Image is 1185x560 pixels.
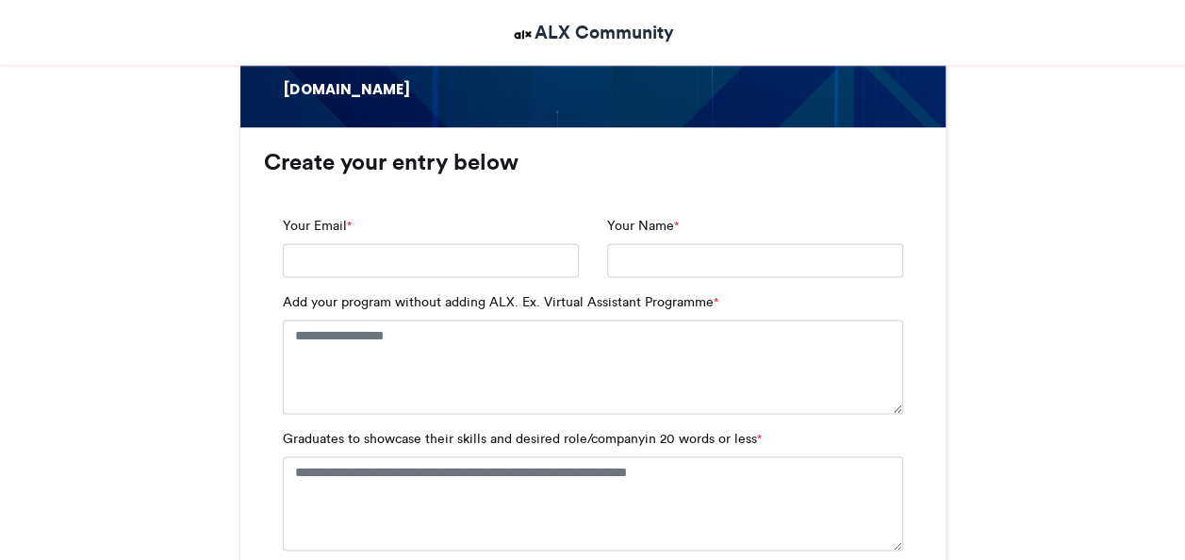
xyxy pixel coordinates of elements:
a: ALX Community [511,19,674,46]
label: Your Email [283,216,352,236]
label: Add your program without adding ALX. Ex. Virtual Assistant Programme [283,292,718,312]
div: [DOMAIN_NAME] [282,80,427,100]
label: Graduates to showcase their skills and desired role/companyin 20 words or less [283,429,762,449]
h3: Create your entry below [264,151,922,173]
img: ALX Community [511,23,535,46]
label: Your Name [607,216,679,236]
